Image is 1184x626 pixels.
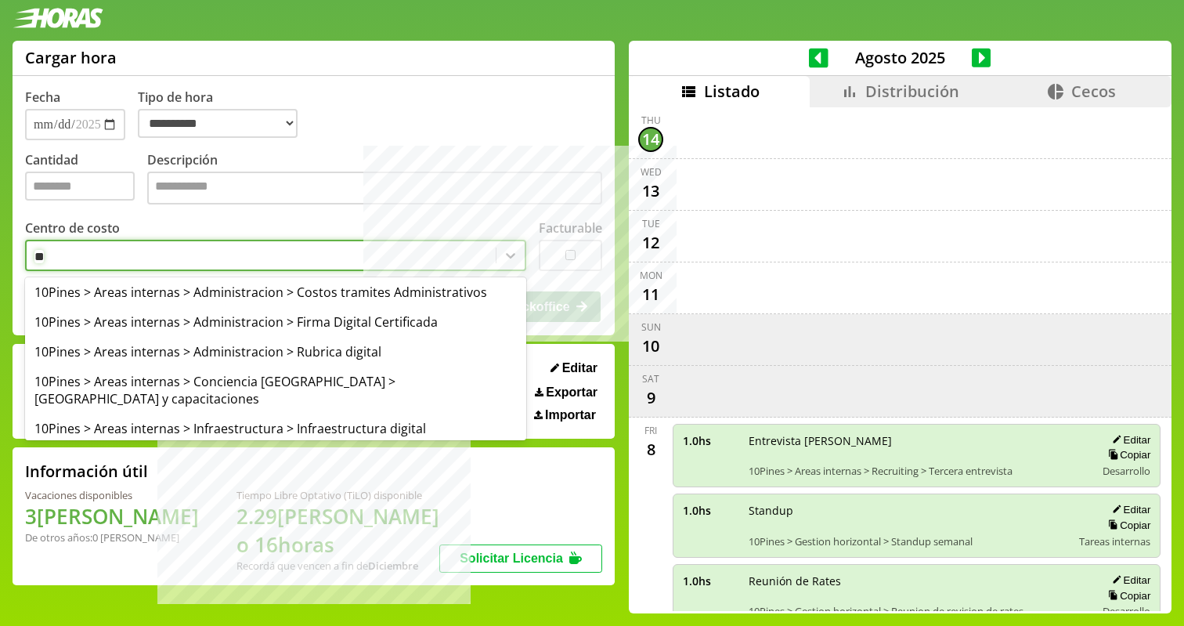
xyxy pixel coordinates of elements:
label: Fecha [25,89,60,106]
span: Listado [704,81,760,102]
div: 10Pines > Areas internas > Infraestructura > Infraestructura digital [25,414,526,443]
button: Copiar [1103,519,1150,532]
button: Editar [1107,503,1150,516]
span: Agosto 2025 [828,47,972,68]
button: Editar [546,360,602,376]
div: Fri [644,424,657,437]
div: De otros años: 0 [PERSON_NAME] [25,530,199,545]
span: Editar [562,361,597,375]
h1: 3 [PERSON_NAME] [25,502,199,530]
div: Mon [640,269,662,282]
span: Exportar [546,385,597,400]
textarea: Descripción [147,172,602,204]
div: 8 [638,437,663,462]
div: Recordá que vencen a fin de [236,559,439,573]
div: 13 [638,179,663,204]
div: Tue [642,217,660,230]
b: Diciembre [368,559,418,573]
h2: Información útil [25,461,148,482]
span: Tareas internas [1079,534,1150,548]
input: Cantidad [25,172,135,201]
div: Vacaciones disponibles [25,488,199,502]
label: Centro de costo [25,219,120,237]
span: Importar [545,408,596,422]
label: Tipo de hora [138,89,310,140]
span: Desarrollo [1103,464,1150,478]
span: Reunión de Rates [749,574,1085,588]
span: Entrevista [PERSON_NAME] [749,433,1085,448]
span: Solicitar Licencia [460,552,563,565]
div: 9 [638,385,663,411]
button: Copiar [1103,448,1150,461]
div: Sun [641,320,661,334]
select: Tipo de hora [138,109,298,138]
span: 10Pines > Areas internas > Recruiting > Tercera entrevista [749,464,1085,478]
button: Solicitar Licencia [439,545,602,573]
div: 10 [638,334,663,359]
img: logotipo [13,8,103,28]
label: Cantidad [25,151,147,208]
span: Cecos [1071,81,1116,102]
div: Sat [642,372,659,385]
span: 1.0 hs [683,503,738,518]
span: Desarrollo [1103,604,1150,618]
div: 10Pines > Areas internas > Administracion > Costos tramites Administrativos [25,277,526,307]
label: Facturable [539,219,602,237]
div: Tiempo Libre Optativo (TiLO) disponible [236,488,439,502]
button: Editar [1107,574,1150,587]
div: 10Pines > Areas internas > Administracion > Firma Digital Certificada [25,307,526,337]
label: Descripción [147,151,602,208]
button: Exportar [530,385,602,400]
div: 11 [638,282,663,307]
div: 12 [638,230,663,255]
button: Copiar [1103,589,1150,602]
div: Wed [641,165,662,179]
div: 10Pines > Areas internas > Administracion > Rubrica digital [25,337,526,367]
span: 1.0 hs [683,433,738,448]
span: 10Pines > Gestion horizontal > Reunion de revision de rates [749,604,1085,618]
span: Standup [749,503,1068,518]
h1: Cargar hora [25,47,117,68]
div: Thu [641,114,661,127]
div: 14 [638,127,663,152]
span: 10Pines > Gestion horizontal > Standup semanal [749,534,1068,548]
div: scrollable content [629,107,1171,612]
div: 10Pines > Areas internas > Conciencia [GEOGRAPHIC_DATA] > [GEOGRAPHIC_DATA] y capacitaciones [25,367,526,414]
span: 1.0 hs [683,574,738,588]
button: Editar [1107,433,1150,447]
h1: 2.29 [PERSON_NAME] o 16 horas [236,502,439,559]
span: Distribución [865,81,959,102]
